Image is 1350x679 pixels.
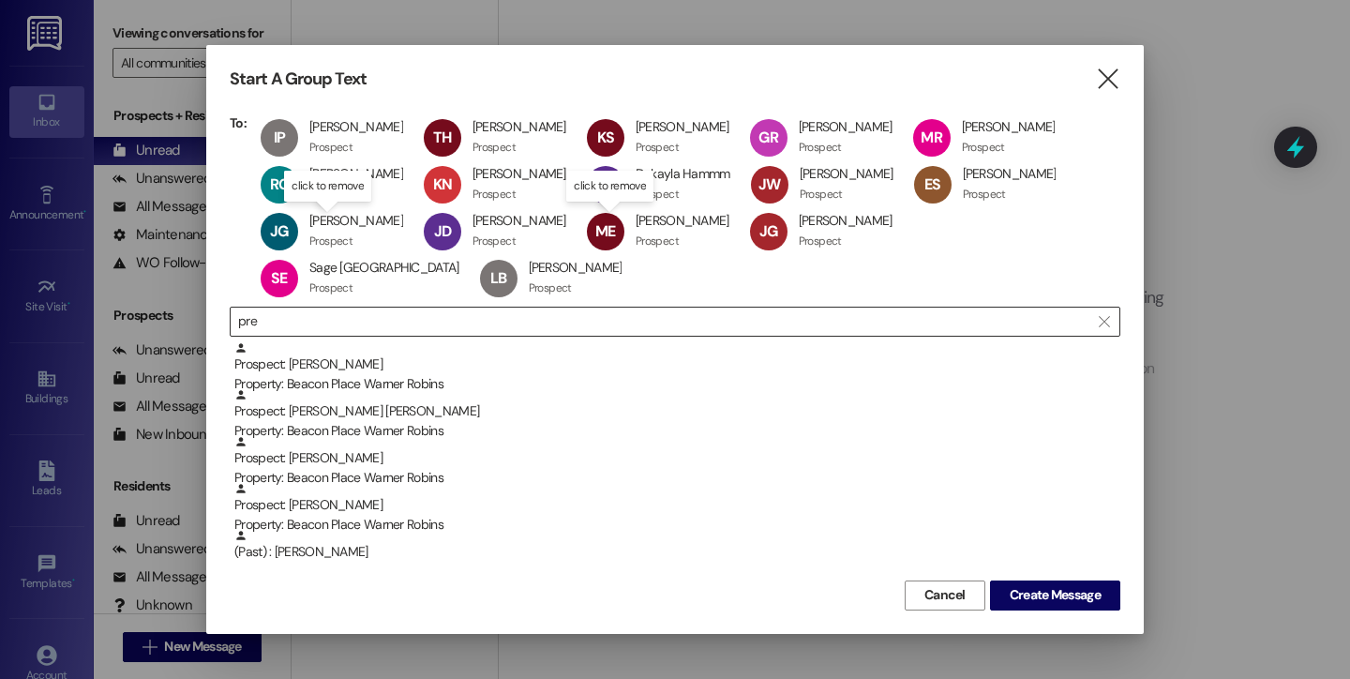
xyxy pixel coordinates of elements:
[234,374,1120,394] div: Property: Beacon Place Warner Robins
[309,280,352,295] div: Prospect
[529,280,572,295] div: Prospect
[636,140,679,155] div: Prospect
[309,259,459,276] div: Sage [GEOGRAPHIC_DATA]
[433,174,452,194] span: KN
[759,221,777,241] span: JG
[595,221,615,241] span: ME
[799,212,892,229] div: [PERSON_NAME]
[270,221,288,241] span: JG
[230,114,247,131] h3: To:
[962,118,1056,135] div: [PERSON_NAME]
[799,118,892,135] div: [PERSON_NAME]
[636,165,730,182] div: Dakayla Hammm
[234,388,1120,442] div: Prospect: [PERSON_NAME] [PERSON_NAME]
[292,178,364,194] p: click to remove
[309,234,352,249] div: Prospect
[1010,585,1101,605] span: Create Message
[434,221,451,241] span: JD
[636,118,729,135] div: [PERSON_NAME]
[230,68,367,90] h3: Start A Group Text
[490,268,506,288] span: LB
[800,165,893,182] div: [PERSON_NAME]
[271,268,287,288] span: SE
[799,140,842,155] div: Prospect
[234,421,1120,441] div: Property: Beacon Place Warner Robins
[963,165,1057,182] div: [PERSON_NAME]
[309,140,352,155] div: Prospect
[234,482,1120,536] div: Prospect: [PERSON_NAME]
[238,309,1089,335] input: Search for any contact or apartment
[234,341,1120,395] div: Prospect: [PERSON_NAME]
[472,118,566,135] div: [PERSON_NAME]
[1099,314,1109,329] i: 
[230,435,1120,482] div: Prospect: [PERSON_NAME]Property: Beacon Place Warner Robins
[234,468,1120,488] div: Property: Beacon Place Warner Robins
[921,128,941,147] span: MR
[230,341,1120,388] div: Prospect: [PERSON_NAME]Property: Beacon Place Warner Robins
[472,165,566,182] div: [PERSON_NAME]
[1095,69,1120,89] i: 
[230,482,1120,529] div: Prospect: [PERSON_NAME]Property: Beacon Place Warner Robins
[636,234,679,249] div: Prospect
[230,529,1120,576] div: (Past) : [PERSON_NAME]
[758,128,777,147] span: GR
[529,259,622,276] div: [PERSON_NAME]
[962,140,1005,155] div: Prospect
[234,515,1120,535] div: Property: Beacon Place Warner Robins
[309,118,403,135] div: [PERSON_NAME]
[990,581,1120,611] button: Create Message
[636,212,729,229] div: [PERSON_NAME]
[433,128,451,147] span: TH
[758,174,780,194] span: JW
[799,234,842,249] div: Prospect
[472,212,566,229] div: [PERSON_NAME]
[574,178,646,194] p: click to remove
[309,212,403,229] div: [PERSON_NAME]
[905,581,985,611] button: Cancel
[924,174,940,194] span: ES
[472,140,516,155] div: Prospect
[963,187,1006,202] div: Prospect
[472,187,516,202] div: Prospect
[924,585,966,605] span: Cancel
[472,234,516,249] div: Prospect
[270,174,289,194] span: RG
[800,187,843,202] div: Prospect
[230,388,1120,435] div: Prospect: [PERSON_NAME] [PERSON_NAME]Property: Beacon Place Warner Robins
[1089,308,1119,336] button: Clear text
[274,128,285,147] span: IP
[636,187,679,202] div: Prospect
[234,529,1120,562] div: (Past) : [PERSON_NAME]
[234,435,1120,489] div: Prospect: [PERSON_NAME]
[309,165,403,182] div: [PERSON_NAME]
[597,128,614,147] span: KS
